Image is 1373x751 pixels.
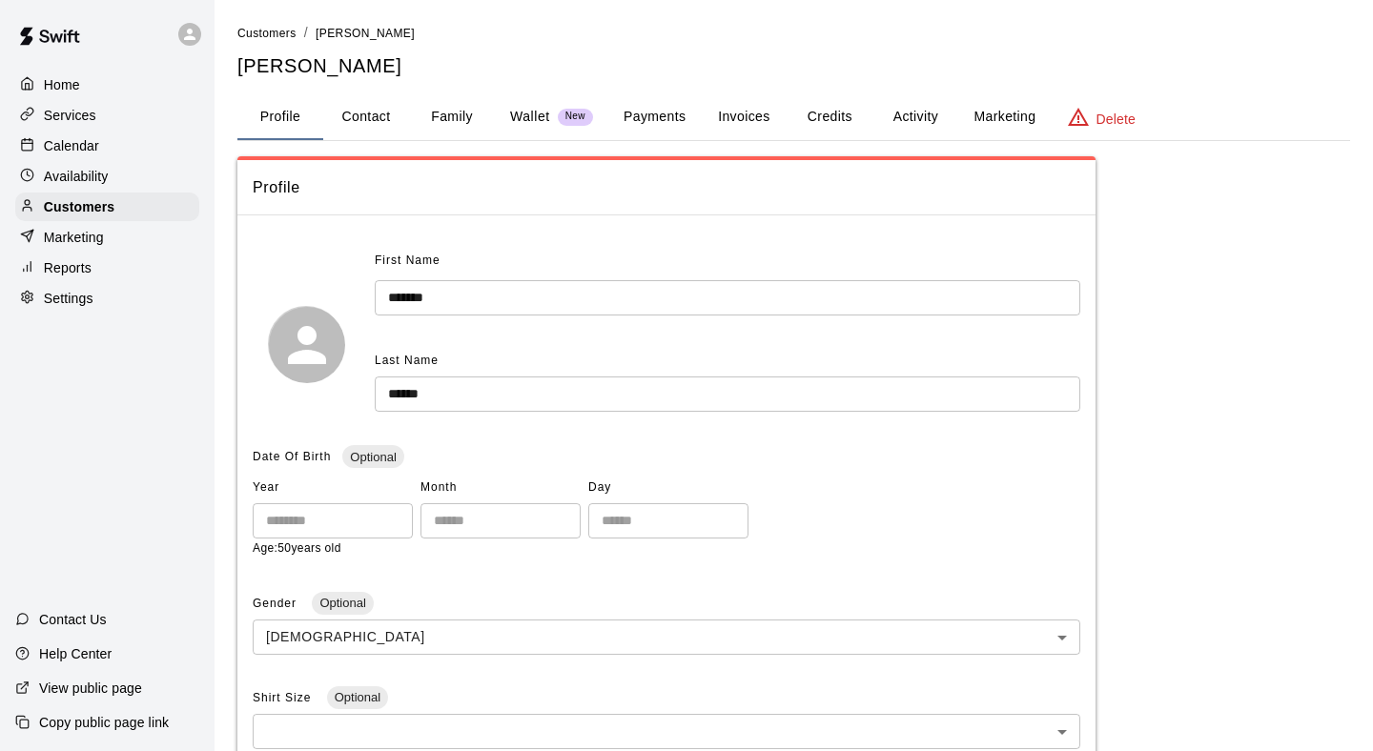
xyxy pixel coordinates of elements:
[958,94,1051,140] button: Marketing
[44,258,92,277] p: Reports
[237,94,1350,140] div: basic tabs example
[237,23,1350,44] nav: breadcrumb
[44,228,104,247] p: Marketing
[15,101,199,130] a: Services
[323,94,409,140] button: Contact
[15,132,199,160] a: Calendar
[409,94,495,140] button: Family
[253,597,300,610] span: Gender
[44,106,96,125] p: Services
[44,197,114,216] p: Customers
[237,25,297,40] a: Customers
[872,94,958,140] button: Activity
[237,94,323,140] button: Profile
[15,254,199,282] a: Reports
[39,713,169,732] p: Copy public page link
[701,94,787,140] button: Invoices
[342,450,403,464] span: Optional
[253,691,316,704] span: Shirt Size
[15,284,199,313] a: Settings
[15,223,199,252] a: Marketing
[44,289,93,308] p: Settings
[510,107,550,127] p: Wallet
[39,610,107,629] p: Contact Us
[237,53,1350,79] h5: [PERSON_NAME]
[39,679,142,698] p: View public page
[237,27,297,40] span: Customers
[316,27,415,40] span: [PERSON_NAME]
[608,94,701,140] button: Payments
[44,167,109,186] p: Availability
[44,136,99,155] p: Calendar
[327,690,388,704] span: Optional
[15,193,199,221] a: Customers
[39,644,112,663] p: Help Center
[312,596,373,610] span: Optional
[375,354,439,367] span: Last Name
[15,162,199,191] a: Availability
[253,619,1080,655] div: [DEMOGRAPHIC_DATA]
[558,111,593,123] span: New
[253,450,331,463] span: Date Of Birth
[375,246,441,276] span: First Name
[253,175,1080,200] span: Profile
[420,473,581,503] span: Month
[588,473,748,503] span: Day
[1096,110,1136,129] p: Delete
[44,75,80,94] p: Home
[304,23,308,43] li: /
[787,94,872,140] button: Credits
[253,473,413,503] span: Year
[15,71,199,99] a: Home
[253,541,341,555] span: Age: 50 years old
